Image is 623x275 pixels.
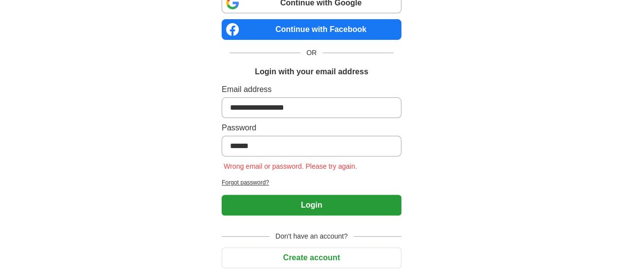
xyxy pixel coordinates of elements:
[222,84,401,95] label: Email address
[222,195,401,215] button: Login
[300,48,323,58] span: OR
[222,247,401,268] button: Create account
[269,231,354,242] span: Don't have an account?
[255,66,368,78] h1: Login with your email address
[222,162,359,170] span: Wrong email or password. Please try again.
[222,122,401,134] label: Password
[222,253,401,262] a: Create account
[222,19,401,40] a: Continue with Facebook
[222,178,401,187] a: Forgot password?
